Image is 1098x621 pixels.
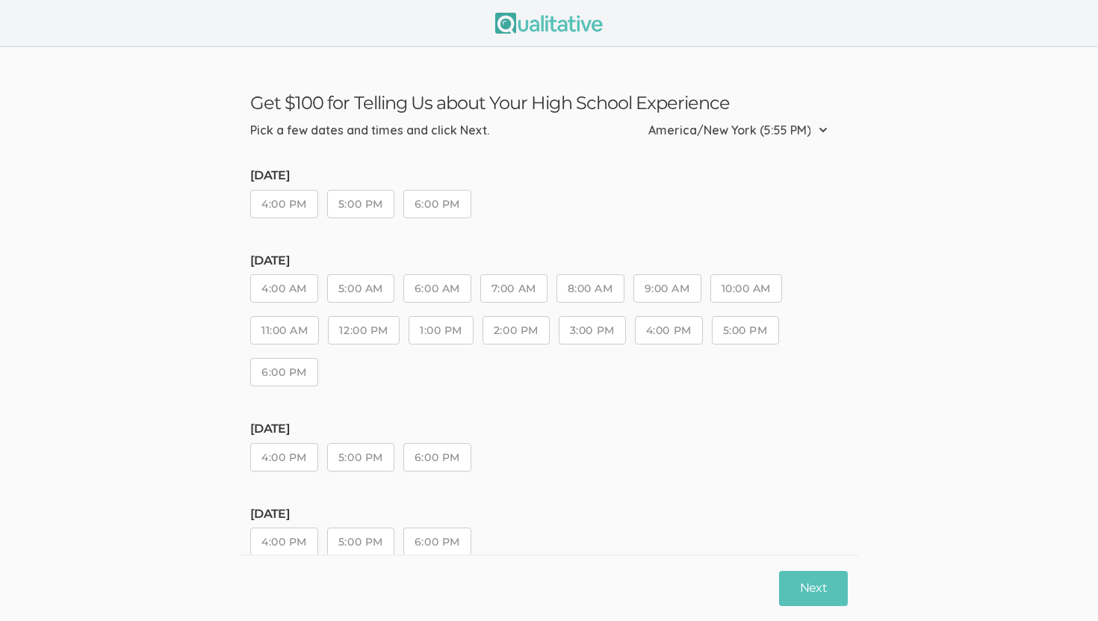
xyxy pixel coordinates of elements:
button: 7:00 AM [480,274,548,303]
button: 4:00 PM [250,190,318,218]
button: 6:00 PM [403,443,471,472]
button: 2:00 PM [483,316,550,345]
button: 9:00 AM [633,274,701,303]
button: 6:00 PM [250,358,318,386]
button: 4:00 PM [250,443,318,472]
button: 5:00 PM [327,190,394,218]
button: 10:00 AM [710,274,782,303]
button: 1:00 PM [409,316,474,345]
button: 6:00 PM [403,528,471,556]
button: 12:00 PM [328,316,399,345]
h3: Get $100 for Telling Us about Your High School Experience [250,92,848,114]
button: 3:00 PM [559,316,626,345]
h5: [DATE] [250,422,848,436]
img: Qualitative [495,13,603,34]
h5: [DATE] [250,254,848,268]
button: 5:00 PM [327,443,394,472]
button: 5:00 PM [327,528,394,556]
button: 4:00 PM [250,528,318,556]
h5: [DATE] [250,169,848,182]
div: Pick a few dates and times and click Next. [250,122,489,139]
button: 4:00 PM [635,316,703,345]
button: 5:00 AM [327,274,394,303]
button: 6:00 AM [403,274,471,303]
button: 11:00 AM [250,316,319,345]
button: 6:00 PM [403,190,471,218]
button: 8:00 AM [556,274,624,303]
button: 4:00 AM [250,274,318,303]
button: 5:00 PM [712,316,779,345]
h5: [DATE] [250,507,848,521]
button: Next [779,571,848,606]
